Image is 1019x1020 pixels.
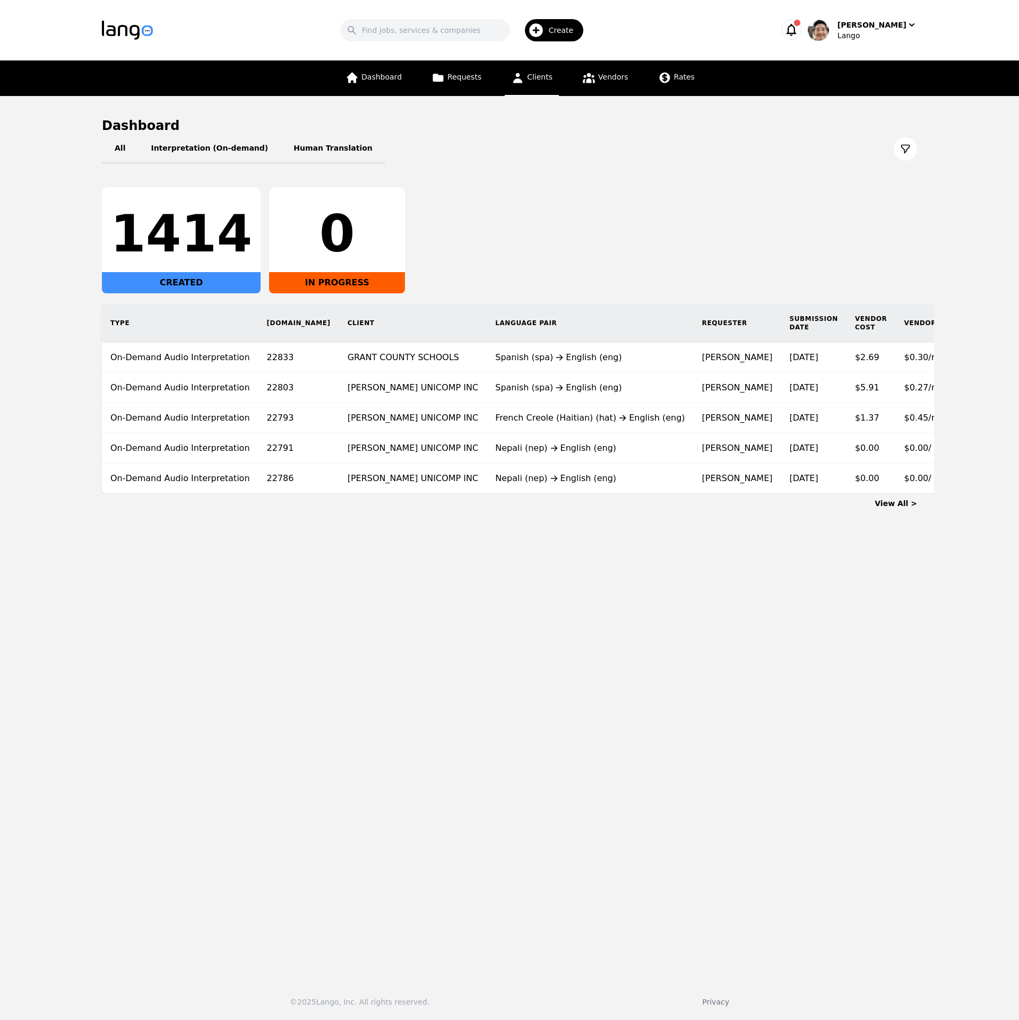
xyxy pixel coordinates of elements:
td: 22803 [258,373,339,403]
img: Logo [102,21,153,40]
span: Dashboard [361,73,402,81]
th: [DOMAIN_NAME] [258,304,339,343]
td: $1.37 [847,403,896,433]
button: Filter [894,137,917,161]
td: On-Demand Audio Interpretation [102,373,258,403]
a: Rates [652,60,701,96]
a: Requests [425,60,488,96]
a: Clients [505,60,559,96]
div: IN PROGRESS [269,272,405,293]
button: Create [510,15,590,46]
td: 22793 [258,403,339,433]
time: [DATE] [790,352,818,362]
td: [PERSON_NAME] UNICOMP INC [339,433,487,464]
time: [DATE] [790,473,818,483]
a: View All > [875,499,917,508]
a: Privacy [702,998,729,1006]
span: Vendors [598,73,628,81]
td: On-Demand Audio Interpretation [102,403,258,433]
td: [PERSON_NAME] [694,343,781,373]
button: User Profile[PERSON_NAME]Lango [808,20,917,41]
div: CREATED [102,272,261,293]
td: GRANT COUNTY SCHOOLS [339,343,487,373]
td: On-Demand Audio Interpretation [102,464,258,494]
div: 0 [278,208,396,259]
span: Clients [527,73,552,81]
span: Rates [674,73,695,81]
td: [PERSON_NAME] UNICOMP INC [339,403,487,433]
td: [PERSON_NAME] [694,403,781,433]
a: Dashboard [339,60,408,96]
div: Nepali (nep) English (eng) [495,472,685,485]
th: Vendor Rate [895,304,970,343]
div: Spanish (spa) English (eng) [495,381,685,394]
div: Nepali (nep) English (eng) [495,442,685,455]
img: User Profile [808,20,829,41]
button: Interpretation (On-demand) [138,134,281,164]
input: Find jobs, services & companies [340,19,510,41]
td: $0.00 [847,464,896,494]
th: Client [339,304,487,343]
div: © 2025 Lango, Inc. All rights reserved. [290,997,429,1007]
div: 1414 [110,208,252,259]
time: [DATE] [790,382,818,393]
td: [PERSON_NAME] UNICOMP INC [339,373,487,403]
th: Type [102,304,258,343]
td: $2.69 [847,343,896,373]
span: $0.30/minute [904,352,961,362]
button: All [102,134,138,164]
th: Language Pair [487,304,693,343]
td: 22786 [258,464,339,494]
td: On-Demand Audio Interpretation [102,433,258,464]
td: 22833 [258,343,339,373]
button: Human Translation [281,134,385,164]
th: Requester [694,304,781,343]
td: [PERSON_NAME] [694,433,781,464]
div: French Creole (Haitian) (hat) English (eng) [495,412,685,424]
a: Vendors [576,60,634,96]
td: $0.00 [847,433,896,464]
time: [DATE] [790,413,818,423]
span: $0.27/minute [904,382,961,393]
td: [PERSON_NAME] [694,464,781,494]
h1: Dashboard [102,117,917,134]
time: [DATE] [790,443,818,453]
div: Spanish (spa) English (eng) [495,351,685,364]
span: $0.45/minute [904,413,961,423]
td: On-Demand Audio Interpretation [102,343,258,373]
td: [PERSON_NAME] [694,373,781,403]
span: $0.00/ [904,473,931,483]
th: Submission Date [781,304,847,343]
span: Create [549,25,581,36]
th: Vendor Cost [847,304,896,343]
div: Lango [837,30,917,41]
td: 22791 [258,433,339,464]
div: [PERSON_NAME] [837,20,906,30]
span: $0.00/ [904,443,931,453]
td: $5.91 [847,373,896,403]
span: Requests [447,73,481,81]
td: [PERSON_NAME] UNICOMP INC [339,464,487,494]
